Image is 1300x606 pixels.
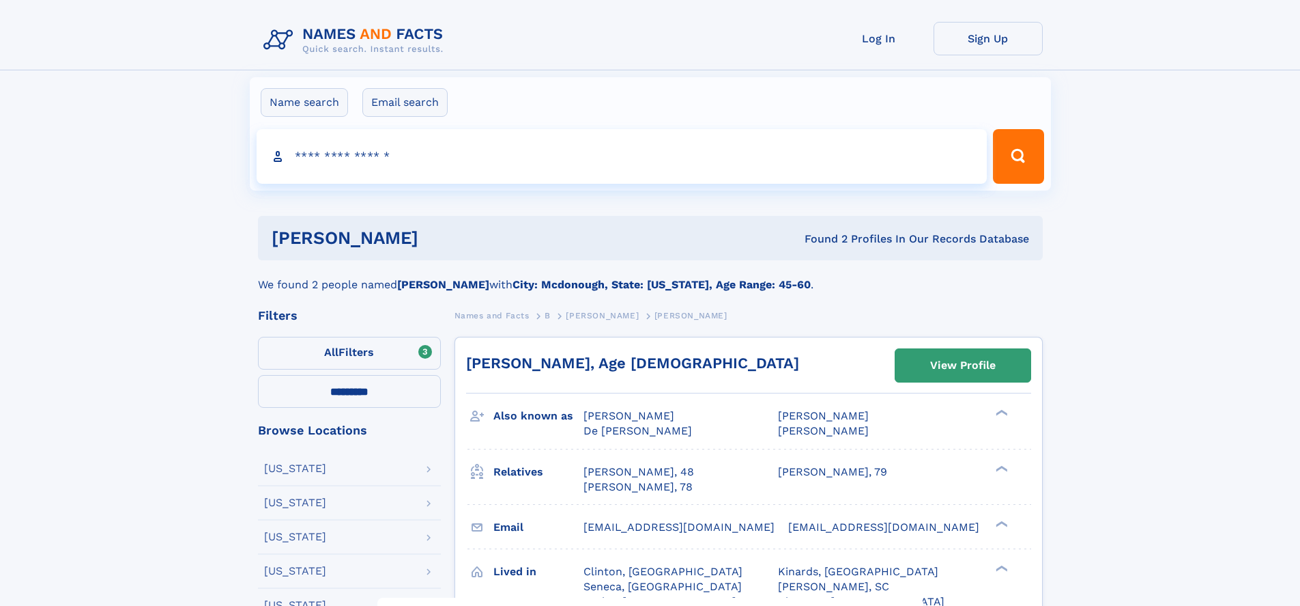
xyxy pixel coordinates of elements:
[583,409,674,422] span: [PERSON_NAME]
[362,88,448,117] label: Email search
[454,307,530,324] a: Names and Facts
[258,424,441,437] div: Browse Locations
[583,565,742,578] span: Clinton, [GEOGRAPHIC_DATA]
[566,307,639,324] a: [PERSON_NAME]
[583,521,775,534] span: [EMAIL_ADDRESS][DOMAIN_NAME]
[258,309,441,322] div: Filters
[324,346,338,359] span: All
[583,480,693,495] a: [PERSON_NAME], 78
[654,311,727,320] span: [PERSON_NAME]
[778,565,938,578] span: Kinards, [GEOGRAPHIC_DATA]
[566,311,639,320] span: [PERSON_NAME]
[583,424,692,437] span: De [PERSON_NAME]
[264,532,326,542] div: [US_STATE]
[778,580,889,593] span: [PERSON_NAME], SC
[583,580,742,593] span: Seneca, [GEOGRAPHIC_DATA]
[545,311,551,320] span: B
[264,463,326,474] div: [US_STATE]
[992,564,1009,573] div: ❯
[545,307,551,324] a: B
[992,464,1009,473] div: ❯
[992,519,1009,528] div: ❯
[264,566,326,577] div: [US_STATE]
[930,350,996,381] div: View Profile
[778,409,869,422] span: [PERSON_NAME]
[258,22,454,59] img: Logo Names and Facts
[895,349,1030,382] a: View Profile
[993,129,1043,184] button: Search Button
[264,497,326,508] div: [US_STATE]
[466,355,799,372] a: [PERSON_NAME], Age [DEMOGRAPHIC_DATA]
[778,424,869,437] span: [PERSON_NAME]
[583,465,694,480] a: [PERSON_NAME], 48
[493,516,583,539] h3: Email
[778,465,887,480] a: [PERSON_NAME], 79
[611,232,1029,247] div: Found 2 Profiles In Our Records Database
[257,129,987,184] input: search input
[493,404,583,428] h3: Also known as
[824,22,934,55] a: Log In
[397,278,489,291] b: [PERSON_NAME]
[493,460,583,484] h3: Relatives
[258,260,1043,293] div: We found 2 people named with .
[258,337,441,370] label: Filters
[512,278,811,291] b: City: Mcdonough, State: [US_STATE], Age Range: 45-60
[493,560,583,583] h3: Lived in
[992,409,1009,417] div: ❯
[934,22,1043,55] a: Sign Up
[788,521,979,534] span: [EMAIL_ADDRESS][DOMAIN_NAME]
[261,88,348,117] label: Name search
[272,230,611,247] h1: [PERSON_NAME]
